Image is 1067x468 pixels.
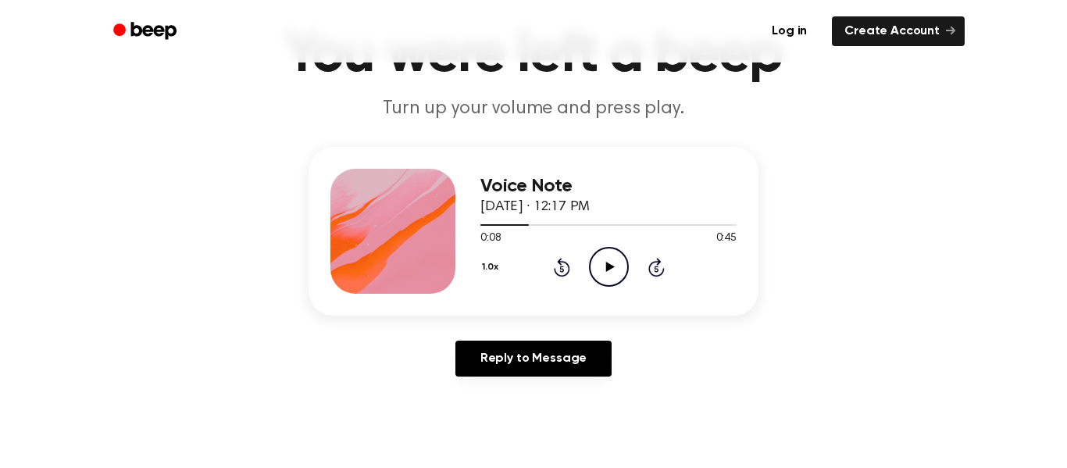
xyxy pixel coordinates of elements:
[455,341,612,377] a: Reply to Message
[480,200,590,214] span: [DATE] · 12:17 PM
[234,96,833,122] p: Turn up your volume and press play.
[832,16,965,46] a: Create Account
[480,254,504,280] button: 1.0x
[480,176,737,197] h3: Voice Note
[102,16,191,47] a: Beep
[716,230,737,247] span: 0:45
[480,230,501,247] span: 0:08
[756,13,823,49] a: Log in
